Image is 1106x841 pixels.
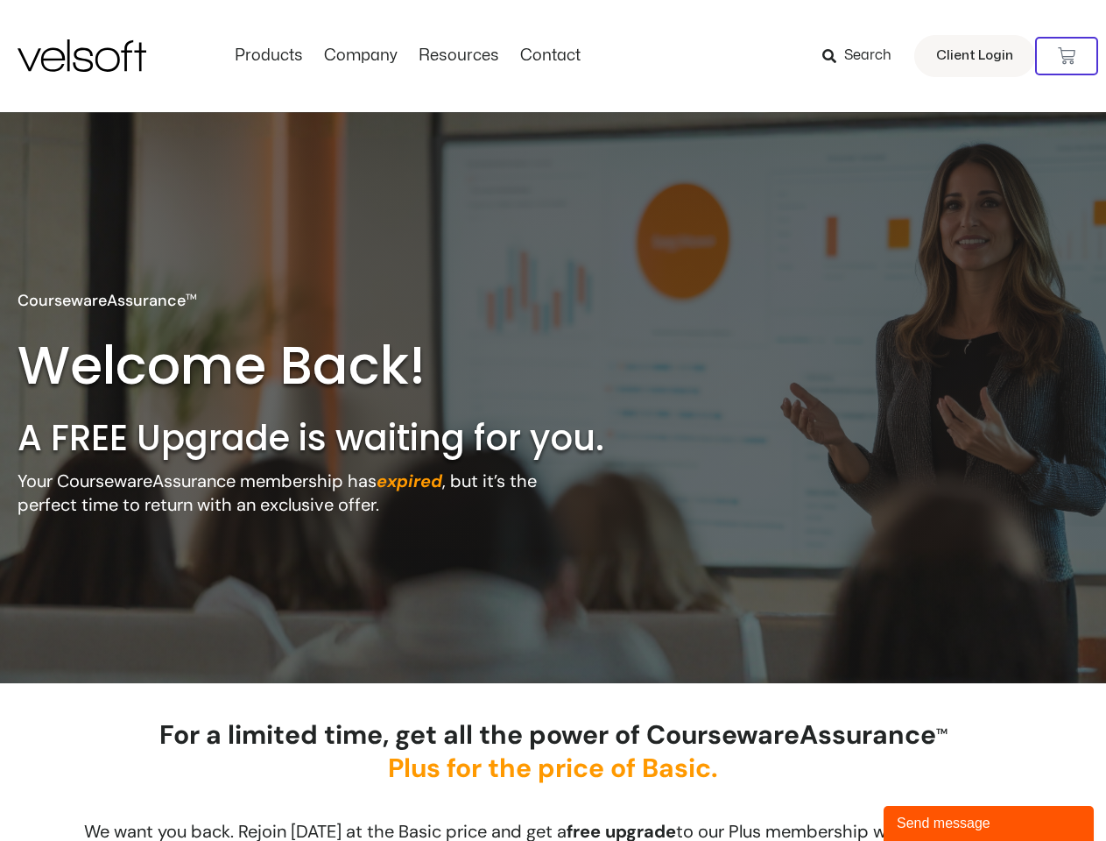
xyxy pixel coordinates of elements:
[18,415,678,461] h2: A FREE Upgrade is waiting for you.
[408,46,510,66] a: ResourcesMenu Toggle
[18,331,453,399] h2: Welcome Back!
[186,292,197,302] span: TM
[377,470,442,492] strong: expired
[884,802,1097,841] iframe: chat widget
[18,289,197,313] p: CoursewareAssurance
[844,45,891,67] span: Search
[224,46,313,66] a: ProductsMenu Toggle
[18,470,557,517] p: Your CoursewareAssurance membership has , but it’s the perfect time to return with an exclusive o...
[159,717,947,785] strong: For a limited time, get all the power of CoursewareAssurance
[936,45,1013,67] span: Client Login
[388,751,718,785] span: Plus for the price of Basic.
[822,41,904,71] a: Search
[313,46,408,66] a: CompanyMenu Toggle
[224,46,591,66] nav: Menu
[936,726,947,737] span: TM
[510,46,591,66] a: ContactMenu Toggle
[18,39,146,72] img: Velsoft Training Materials
[914,35,1035,77] a: Client Login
